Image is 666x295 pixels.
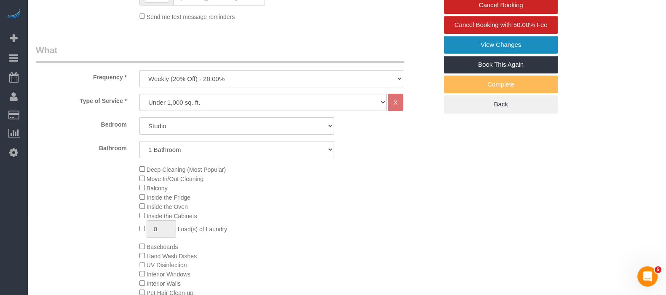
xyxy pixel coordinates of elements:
a: View Changes [444,36,558,54]
span: Balcony [147,185,168,192]
label: Frequency * [29,70,133,81]
label: Type of Service * [29,94,133,105]
span: Deep Cleaning (Most Popular) [147,166,226,173]
span: Baseboards [147,244,178,250]
span: Cancel Booking with 50.00% Fee [455,21,548,28]
a: Book This Again [444,56,558,73]
span: Hand Wash Dishes [147,253,197,260]
span: Interior Walls [147,280,181,287]
span: Inside the Oven [147,203,188,210]
a: Cancel Booking with 50.00% Fee [444,16,558,34]
legend: What [36,44,404,63]
span: Send me text message reminders [147,13,235,20]
img: Automaid Logo [5,8,22,20]
span: Move In/Out Cleaning [147,176,203,182]
span: UV Disinfection [147,262,187,268]
label: Bathroom [29,141,133,152]
a: Back [444,95,558,113]
span: Interior Windows [147,271,190,278]
span: Inside the Cabinets [147,213,197,219]
iframe: Intercom live chat [637,266,658,287]
span: 5 [655,266,661,273]
label: Bedroom [29,117,133,129]
span: Load(s) of Laundry [178,226,227,233]
span: Inside the Fridge [147,194,190,201]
